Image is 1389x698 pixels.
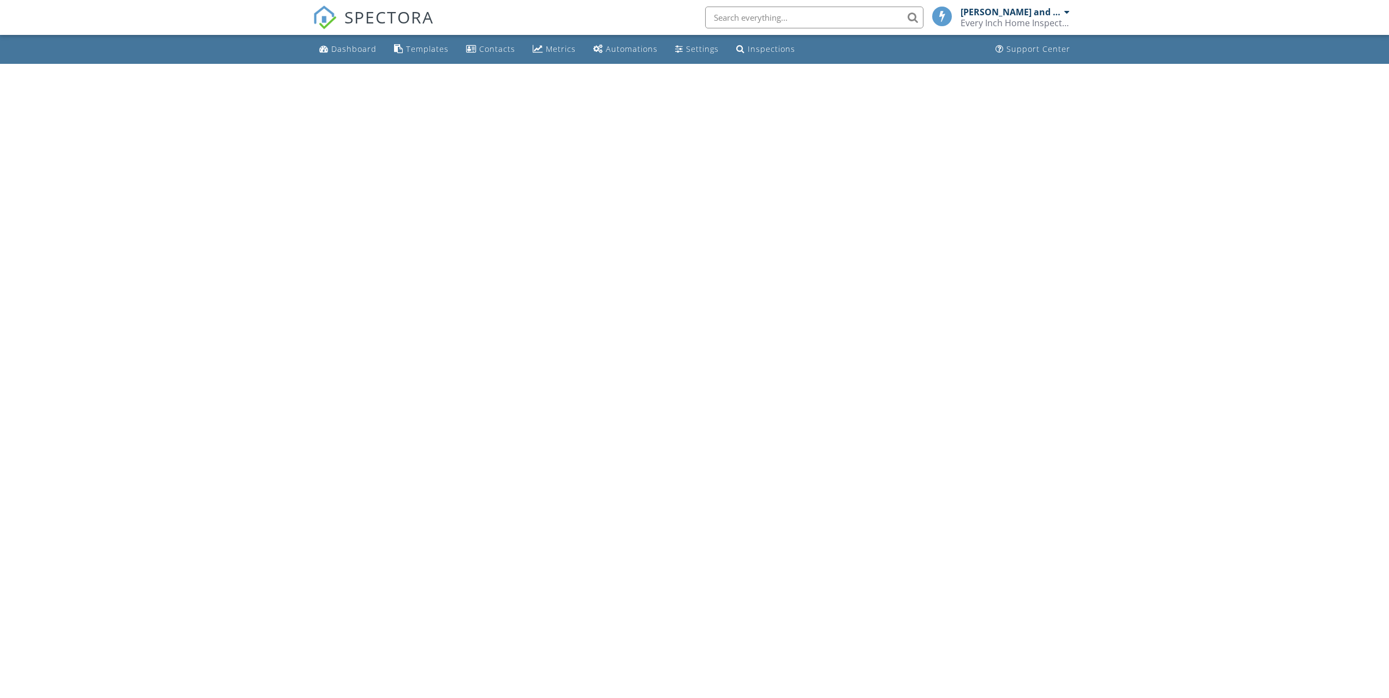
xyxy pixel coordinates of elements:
[313,15,434,38] a: SPECTORA
[479,44,515,54] div: Contacts
[961,7,1062,17] div: [PERSON_NAME] and [PERSON_NAME]
[748,44,795,54] div: Inspections
[462,39,520,59] a: Contacts
[991,39,1075,59] a: Support Center
[606,44,658,54] div: Automations
[705,7,923,28] input: Search everything...
[406,44,449,54] div: Templates
[671,39,723,59] a: Settings
[1006,44,1070,54] div: Support Center
[331,44,377,54] div: Dashboard
[961,17,1070,28] div: Every Inch Home Inspection LLC
[732,39,800,59] a: Inspections
[589,39,662,59] a: Automations (Basic)
[546,44,576,54] div: Metrics
[313,5,337,29] img: The Best Home Inspection Software - Spectora
[344,5,434,28] span: SPECTORA
[528,39,580,59] a: Metrics
[315,39,381,59] a: Dashboard
[686,44,719,54] div: Settings
[390,39,453,59] a: Templates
